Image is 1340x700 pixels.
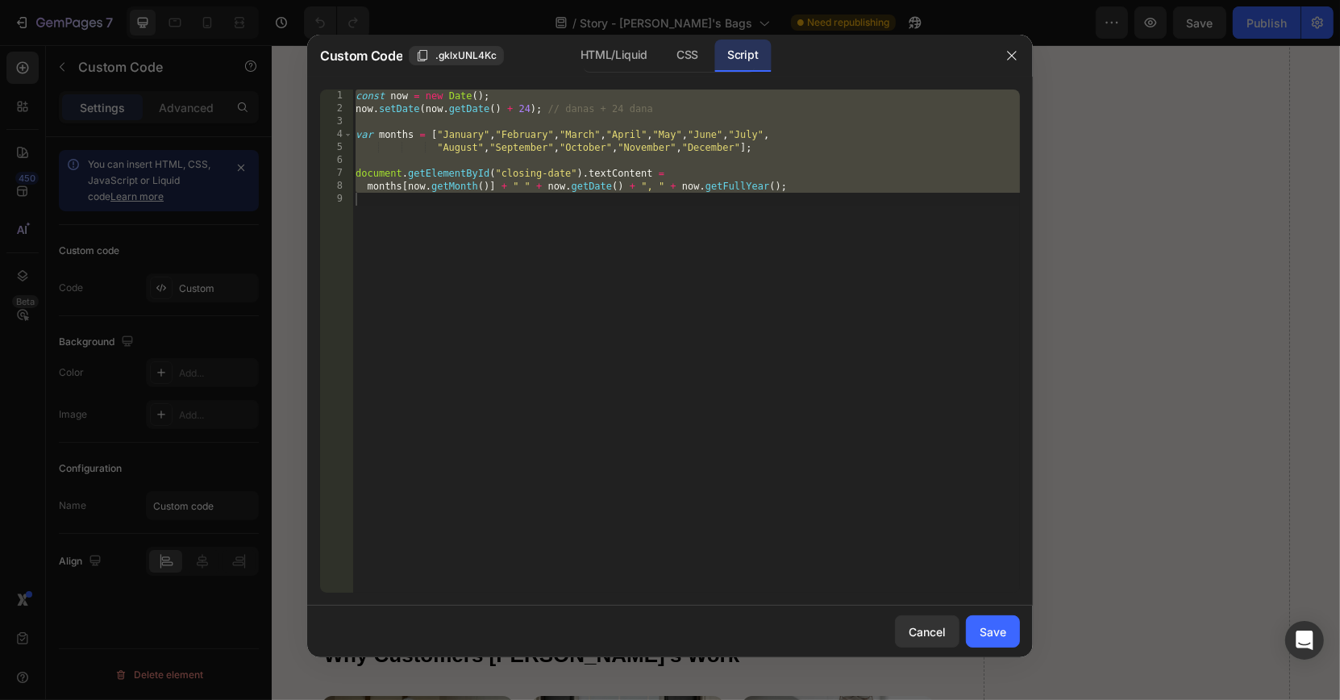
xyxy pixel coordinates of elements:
p: 30-day money back-guarantee [66,496,345,516]
div: Open Intercom Messenger [1285,621,1324,660]
div: 7 [320,167,353,180]
div: 2 [320,102,353,115]
strong: created with care, and meant to last a lifetime [95,261,391,277]
p: Visit [PERSON_NAME]'s webshop [81,453,310,470]
a: Visit [PERSON_NAME]'s webshop [65,440,347,483]
p: Publish the page to see the content. [51,306,663,323]
div: 5 [320,141,353,154]
div: 6 [320,154,353,167]
h5: Explore [PERSON_NAME]’s Collection [65,376,347,421]
strong: deeper meaning [60,119,164,134]
div: 4 [320,128,353,141]
span: Custom Code [320,46,402,65]
h2: Why Customers [PERSON_NAME]'s Work [51,595,663,626]
button: Cancel [895,615,959,648]
button: .gklxUNL4Kc [409,46,504,65]
p: Readers are invited to discover [PERSON_NAME]’s collection in the [PERSON_NAME]’s Bags online sto... [52,47,661,278]
div: Script [714,40,771,72]
strong: thoughtfully handcrafted [134,101,295,116]
div: 8 [320,180,353,193]
div: 9 [320,193,353,206]
div: Custom Code [71,270,139,285]
button: Save [966,615,1020,648]
img: gempages_575986911949095762-d449a950-ee1a-4230-93ca-7f6c7f2bdc54.webp [366,362,661,531]
div: 3 [320,115,353,128]
div: Cancel [909,623,946,640]
div: HTML/Liquid [568,40,660,72]
div: Save [980,623,1006,640]
span: .gklxUNL4Kc [435,48,497,63]
div: 1 [320,90,353,102]
div: CSS [664,40,711,72]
